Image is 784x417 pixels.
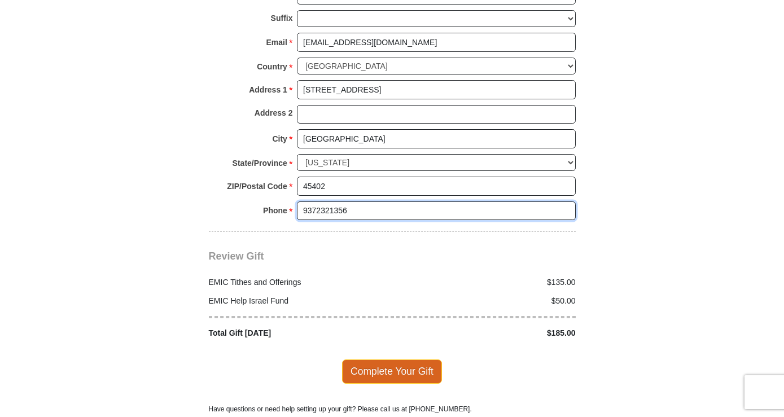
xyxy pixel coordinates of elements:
div: $185.00 [392,327,582,339]
strong: Suffix [271,10,293,26]
strong: Address 1 [249,82,287,98]
div: $135.00 [392,276,582,288]
span: Complete Your Gift [342,359,442,383]
strong: Country [257,59,287,74]
strong: City [272,131,287,147]
strong: ZIP/Postal Code [227,178,287,194]
div: EMIC Help Israel Fund [203,295,392,307]
div: EMIC Tithes and Offerings [203,276,392,288]
div: $50.00 [392,295,582,307]
div: Total Gift [DATE] [203,327,392,339]
strong: Email [266,34,287,50]
strong: Phone [263,203,287,218]
span: Review Gift [209,251,264,262]
strong: State/Province [233,155,287,171]
strong: Address 2 [255,105,293,121]
p: Have questions or need help setting up your gift? Please call us at [PHONE_NUMBER]. [209,404,576,414]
